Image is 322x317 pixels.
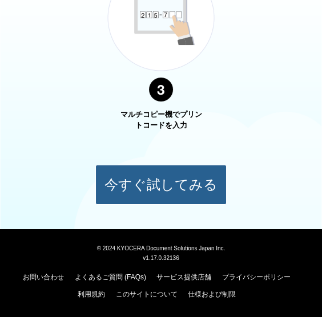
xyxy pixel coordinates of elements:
a: よくあるご質問 (FAQs) [75,273,146,281]
a: このサイトについて [116,290,178,298]
a: 利用規約 [78,290,105,298]
span: v1.17.0.32136 [143,254,179,261]
a: お問い合わせ [23,273,64,281]
a: 仕様および制限 [188,290,236,298]
a: サービス提供店舗 [156,273,211,281]
a: プライバシーポリシー [222,273,291,281]
span: © 2024 KYOCERA Document Solutions Japan Inc. [97,244,226,251]
button: 今すぐ試してみる [95,165,227,205]
p: マルチコピー機でプリントコードを入力 [118,109,204,131]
